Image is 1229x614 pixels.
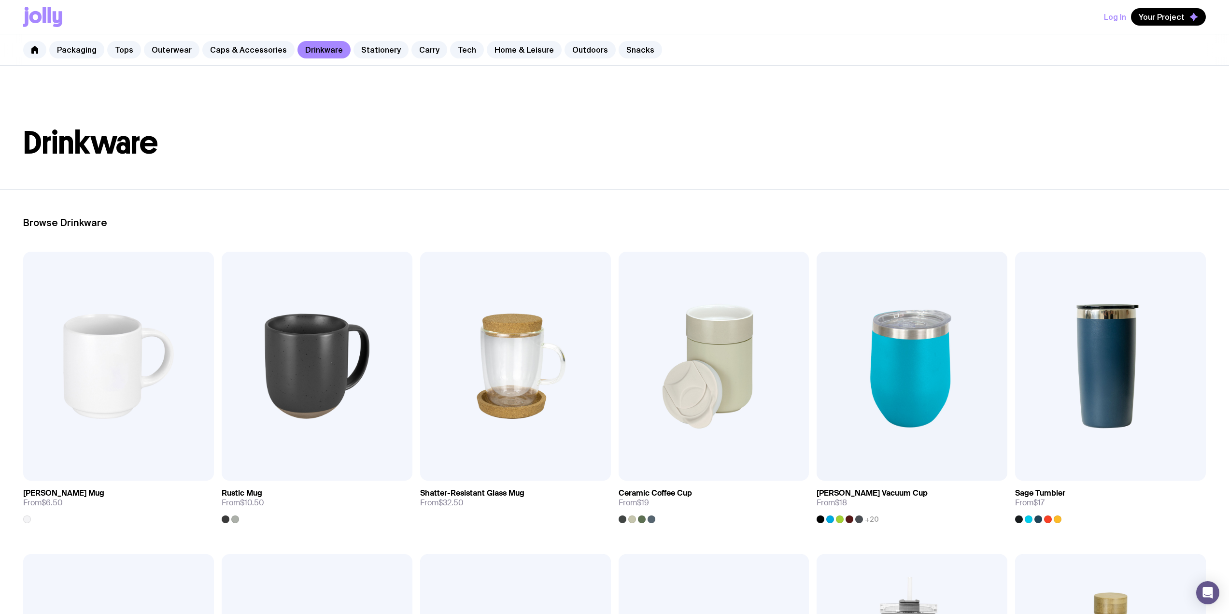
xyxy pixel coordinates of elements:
[865,515,879,523] span: +20
[1015,498,1045,508] span: From
[835,498,847,508] span: $18
[222,481,412,523] a: Rustic MugFrom$10.50
[817,488,928,498] h3: [PERSON_NAME] Vacuum Cup
[487,41,562,58] a: Home & Leisure
[222,498,264,508] span: From
[23,498,63,508] span: From
[450,41,484,58] a: Tech
[411,41,447,58] a: Carry
[1139,12,1185,22] span: Your Project
[353,41,409,58] a: Stationery
[49,41,104,58] a: Packaging
[1033,498,1045,508] span: $17
[637,498,649,508] span: $19
[1104,8,1126,26] button: Log In
[420,498,464,508] span: From
[565,41,616,58] a: Outdoors
[1015,481,1206,523] a: Sage TumblerFrom$17
[817,481,1007,523] a: [PERSON_NAME] Vacuum CupFrom$18+20
[240,498,264,508] span: $10.50
[619,481,809,523] a: Ceramic Coffee CupFrom$19
[23,488,104,498] h3: [PERSON_NAME] Mug
[42,498,63,508] span: $6.50
[420,488,524,498] h3: Shatter-Resistant Glass Mug
[438,498,464,508] span: $32.50
[144,41,199,58] a: Outerwear
[23,481,214,523] a: [PERSON_NAME] MugFrom$6.50
[817,498,847,508] span: From
[107,41,141,58] a: Tops
[619,488,692,498] h3: Ceramic Coffee Cup
[297,41,351,58] a: Drinkware
[1131,8,1206,26] button: Your Project
[619,41,662,58] a: Snacks
[202,41,295,58] a: Caps & Accessories
[420,481,611,515] a: Shatter-Resistant Glass MugFrom$32.50
[222,488,262,498] h3: Rustic Mug
[1015,488,1065,498] h3: Sage Tumbler
[23,128,1206,158] h1: Drinkware
[619,498,649,508] span: From
[23,217,1206,228] h2: Browse Drinkware
[1196,581,1219,604] div: Open Intercom Messenger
